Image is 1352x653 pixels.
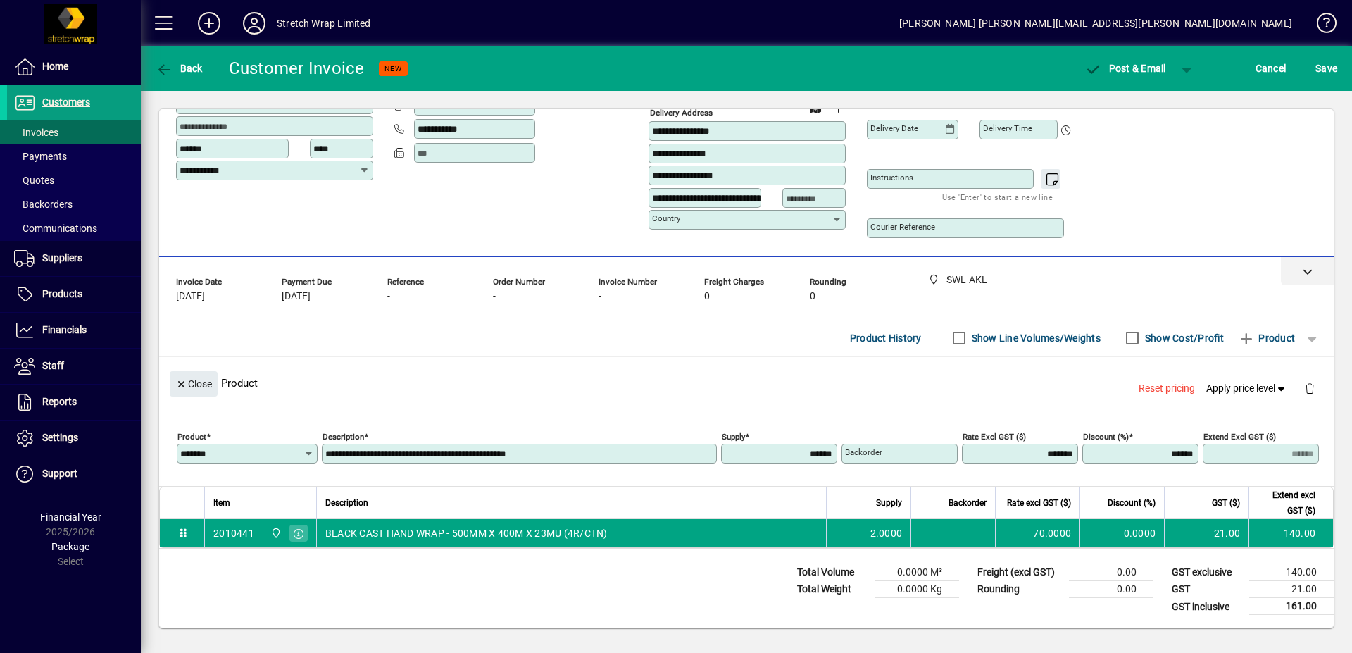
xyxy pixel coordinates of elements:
[170,371,218,397] button: Close
[7,349,141,384] a: Staff
[652,213,680,223] mat-label: Country
[1069,564,1153,581] td: 0.00
[599,291,601,302] span: -
[970,564,1069,581] td: Freight (excl GST)
[949,495,987,511] span: Backorder
[1108,495,1156,511] span: Discount (%)
[7,144,141,168] a: Payments
[1069,581,1153,598] td: 0.00
[7,313,141,348] a: Financials
[42,432,78,443] span: Settings
[156,63,203,74] span: Back
[969,331,1101,345] label: Show Line Volumes/Weights
[14,199,73,210] span: Backorders
[870,173,913,182] mat-label: Instructions
[14,127,58,138] span: Invoices
[7,49,141,85] a: Home
[42,252,82,263] span: Suppliers
[493,291,496,302] span: -
[42,97,90,108] span: Customers
[7,421,141,456] a: Settings
[14,175,54,186] span: Quotes
[1315,57,1337,80] span: ave
[232,11,277,36] button: Profile
[1142,331,1224,345] label: Show Cost/Profit
[7,456,141,492] a: Support
[1079,519,1164,547] td: 0.0000
[187,11,232,36] button: Add
[42,360,64,371] span: Staff
[1084,63,1166,74] span: ost & Email
[899,12,1292,35] div: [PERSON_NAME] [PERSON_NAME][EMAIL_ADDRESS][PERSON_NAME][DOMAIN_NAME]
[14,223,97,234] span: Communications
[325,526,608,540] span: BLACK CAST HAND WRAP - 500MM X 400M X 23MU (4R/CTN)
[7,120,141,144] a: Invoices
[1203,432,1276,442] mat-label: Extend excl GST ($)
[870,222,935,232] mat-label: Courier Reference
[1083,432,1129,442] mat-label: Discount (%)
[384,64,402,73] span: NEW
[1077,56,1173,81] button: Post & Email
[1109,63,1115,74] span: P
[14,151,67,162] span: Payments
[1201,376,1294,402] button: Apply price level
[870,123,918,133] mat-label: Delivery date
[875,564,959,581] td: 0.0000 M³
[722,432,745,442] mat-label: Supply
[152,56,206,81] button: Back
[850,327,922,349] span: Product History
[704,291,710,302] span: 0
[876,495,902,511] span: Supply
[845,447,882,457] mat-label: Backorder
[213,495,230,511] span: Item
[282,291,311,302] span: [DATE]
[42,61,68,72] span: Home
[42,288,82,299] span: Products
[229,57,365,80] div: Customer Invoice
[844,325,927,351] button: Product History
[176,291,205,302] span: [DATE]
[1007,495,1071,511] span: Rate excl GST ($)
[323,432,364,442] mat-label: Description
[875,581,959,598] td: 0.0000 Kg
[177,432,206,442] mat-label: Product
[790,581,875,598] td: Total Weight
[1248,519,1333,547] td: 140.00
[1164,519,1248,547] td: 21.00
[1231,325,1302,351] button: Product
[810,291,815,302] span: 0
[42,468,77,479] span: Support
[1315,63,1321,74] span: S
[277,12,371,35] div: Stretch Wrap Limited
[870,526,903,540] span: 2.0000
[1212,495,1240,511] span: GST ($)
[7,241,141,276] a: Suppliers
[1312,56,1341,81] button: Save
[51,541,89,552] span: Package
[7,385,141,420] a: Reports
[40,511,101,523] span: Financial Year
[1293,382,1327,394] app-page-header-button: Delete
[7,277,141,312] a: Products
[790,564,875,581] td: Total Volume
[141,56,218,81] app-page-header-button: Back
[1004,526,1071,540] div: 70.0000
[7,216,141,240] a: Communications
[970,581,1069,598] td: Rounding
[42,396,77,407] span: Reports
[1249,581,1334,598] td: 21.00
[942,189,1053,205] mat-hint: Use 'Enter' to start a new line
[166,377,221,390] app-page-header-button: Close
[1293,371,1327,405] button: Delete
[1258,487,1315,518] span: Extend excl GST ($)
[1256,57,1287,80] span: Cancel
[325,495,368,511] span: Description
[42,324,87,335] span: Financials
[1206,381,1288,396] span: Apply price level
[267,525,283,541] span: SWL-AKL
[1306,3,1334,49] a: Knowledge Base
[1252,56,1290,81] button: Cancel
[1249,598,1334,616] td: 161.00
[963,432,1026,442] mat-label: Rate excl GST ($)
[1249,564,1334,581] td: 140.00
